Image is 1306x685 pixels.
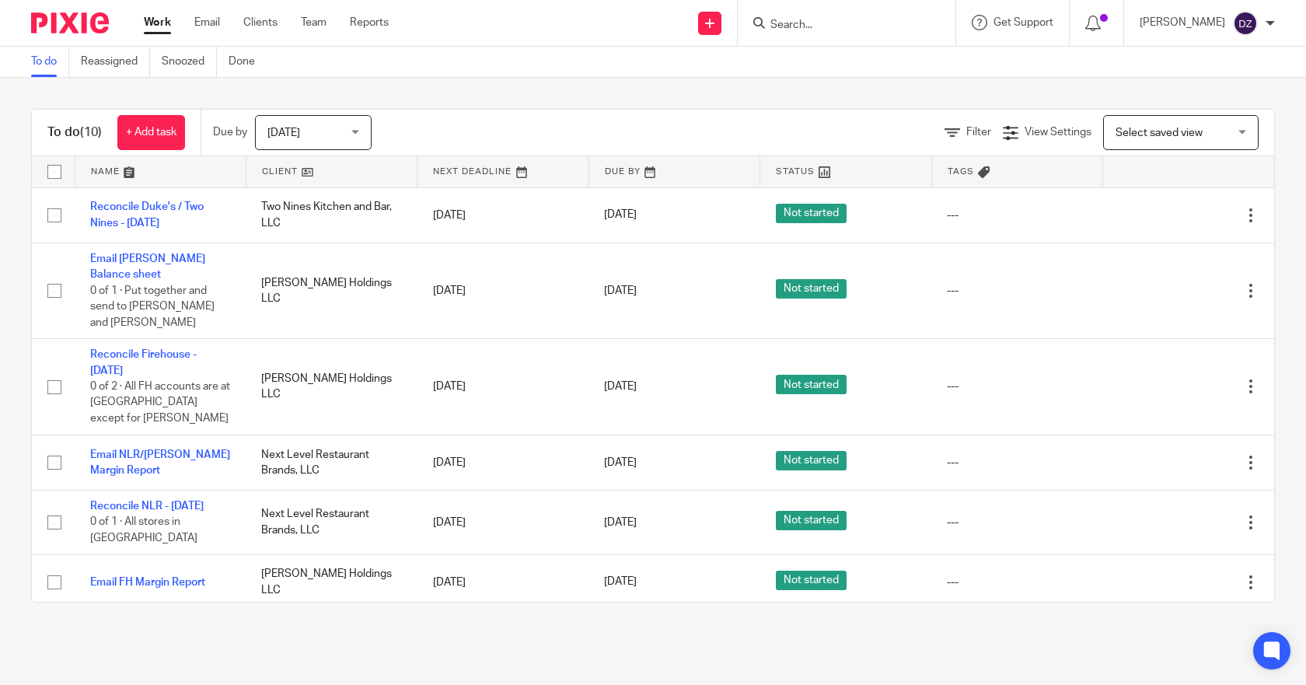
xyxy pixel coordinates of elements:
span: Not started [776,375,847,394]
h1: To do [47,124,102,141]
td: [PERSON_NAME] Holdings LLC [246,243,417,338]
span: Not started [776,204,847,223]
span: 0 of 2 · All FH accounts are at [GEOGRAPHIC_DATA] except for [PERSON_NAME] [90,381,230,424]
td: Next Level Restaurant Brands, LLC [246,491,417,554]
a: Email FH Margin Report [90,577,205,588]
a: Reassigned [81,47,150,77]
span: 0 of 1 · Put together and send to [PERSON_NAME] and [PERSON_NAME] [90,285,215,328]
td: [DATE] [417,187,588,243]
a: Email [PERSON_NAME] Balance sheet [90,253,205,280]
td: [DATE] [417,435,588,490]
td: [DATE] [417,243,588,338]
span: [DATE] [604,285,637,296]
span: [DATE] [267,128,300,138]
img: svg%3E [1233,11,1258,36]
td: [PERSON_NAME] Holdings LLC [246,339,417,435]
div: --- [947,283,1087,299]
td: Two Nines Kitchen and Bar, LLC [246,187,417,243]
td: [PERSON_NAME] Holdings LLC [246,554,417,610]
span: [DATE] [604,381,637,392]
span: Tags [948,167,974,176]
td: [DATE] [417,554,588,610]
span: Not started [776,511,847,530]
span: View Settings [1025,127,1091,138]
td: Next Level Restaurant Brands, LLC [246,435,417,490]
a: Snoozed [162,47,217,77]
span: Not started [776,571,847,590]
span: [DATE] [604,210,637,221]
div: --- [947,515,1087,530]
span: (10) [80,126,102,138]
a: Reports [350,15,389,30]
a: + Add task [117,115,185,150]
a: Work [144,15,171,30]
a: Reconcile NLR - [DATE] [90,501,204,512]
a: Clients [243,15,278,30]
span: [DATE] [604,457,637,468]
div: --- [947,379,1087,394]
a: To do [31,47,69,77]
p: [PERSON_NAME] [1140,15,1225,30]
p: Due by [213,124,247,140]
span: Not started [776,279,847,299]
span: [DATE] [604,517,637,528]
span: Filter [966,127,991,138]
div: --- [947,208,1087,223]
div: --- [947,575,1087,590]
span: 0 of 1 · All stores in [GEOGRAPHIC_DATA] [90,517,197,544]
div: --- [947,455,1087,470]
a: Team [301,15,326,30]
span: [DATE] [604,577,637,588]
input: Search [769,19,909,33]
a: Reconcile Firehouse - [DATE] [90,349,197,376]
a: Reconcile Duke's / Two Nines - [DATE] [90,201,204,228]
img: Pixie [31,12,109,33]
a: Email NLR/[PERSON_NAME] Margin Report [90,449,230,476]
span: Select saved view [1116,128,1203,138]
span: Get Support [993,17,1053,28]
a: Email [194,15,220,30]
td: [DATE] [417,339,588,435]
a: Done [229,47,267,77]
td: [DATE] [417,491,588,554]
span: Not started [776,451,847,470]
